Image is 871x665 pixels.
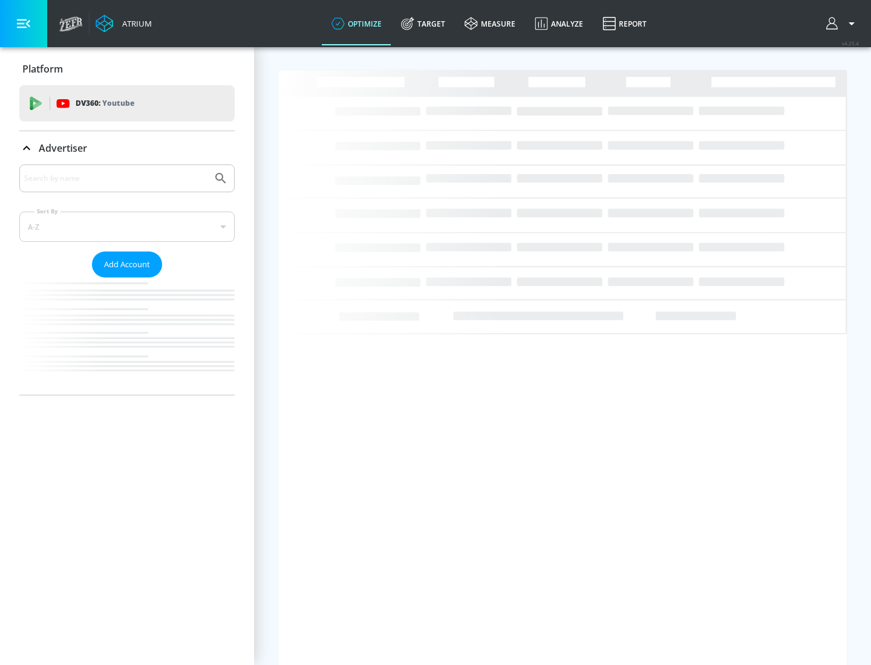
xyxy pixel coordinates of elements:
[117,18,152,29] div: Atrium
[39,141,87,155] p: Advertiser
[593,2,656,45] a: Report
[34,207,60,215] label: Sort By
[455,2,525,45] a: measure
[19,164,235,395] div: Advertiser
[104,258,150,271] span: Add Account
[22,62,63,76] p: Platform
[322,2,391,45] a: optimize
[102,97,134,109] p: Youtube
[19,52,235,86] div: Platform
[391,2,455,45] a: Target
[92,251,162,277] button: Add Account
[19,85,235,122] div: DV360: Youtube
[19,131,235,165] div: Advertiser
[76,97,134,110] p: DV360:
[24,170,207,186] input: Search by name
[842,40,859,47] span: v 4.25.4
[19,212,235,242] div: A-Z
[525,2,593,45] a: Analyze
[19,277,235,395] nav: list of Advertiser
[96,15,152,33] a: Atrium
